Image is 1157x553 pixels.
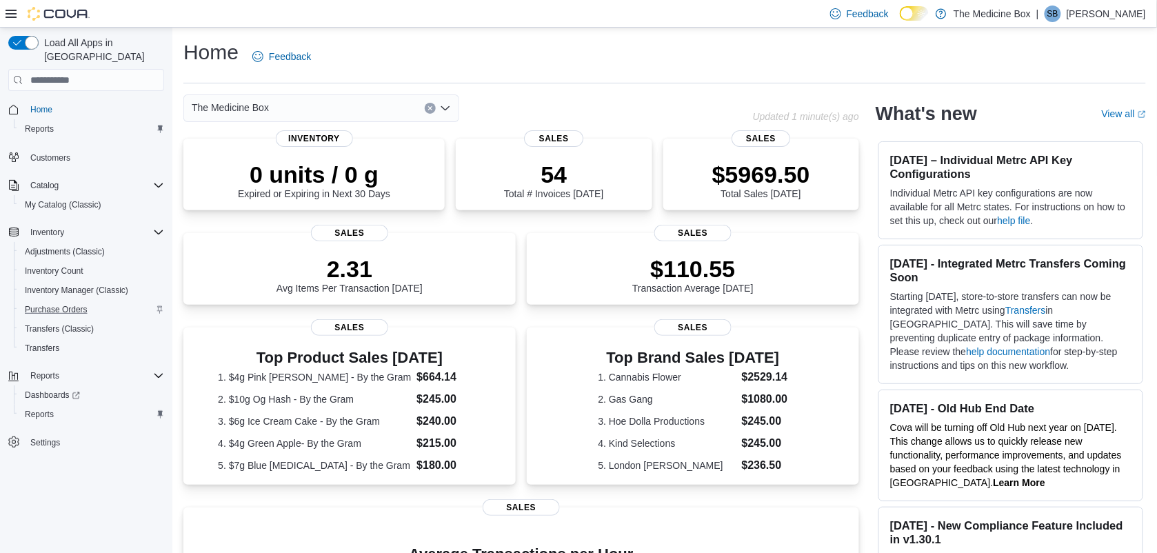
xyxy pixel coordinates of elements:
[742,369,788,385] dd: $2529.14
[238,161,390,188] p: 0 units / 0 g
[25,177,64,194] button: Catalog
[25,148,164,165] span: Customers
[25,434,66,451] a: Settings
[504,161,603,188] p: 54
[276,255,423,283] p: 2.31
[25,368,65,384] button: Reports
[14,300,170,319] button: Purchase Orders
[742,391,788,408] dd: $1080.00
[30,370,59,381] span: Reports
[1036,6,1039,22] p: |
[14,261,170,281] button: Inventory Count
[25,177,164,194] span: Catalog
[954,6,1031,22] p: The Medicine Box
[19,121,164,137] span: Reports
[19,197,107,213] a: My Catalog (Classic)
[8,94,164,488] nav: Complex example
[25,199,101,210] span: My Catalog (Classic)
[712,161,810,199] div: Total Sales [DATE]
[25,343,59,354] span: Transfers
[1047,6,1058,22] span: SB
[742,413,788,430] dd: $245.00
[19,406,59,423] a: Reports
[598,370,736,384] dt: 1. Cannabis Flower
[890,257,1131,284] h3: [DATE] - Integrated Metrc Transfers Coming Soon
[3,432,170,452] button: Settings
[25,434,164,451] span: Settings
[1045,6,1061,22] div: Sebastien B
[890,422,1122,488] span: Cova will be turning off Old Hub next year on [DATE]. This change allows us to quickly release ne...
[504,161,603,199] div: Total # Invoices [DATE]
[1138,110,1146,119] svg: External link
[654,225,732,241] span: Sales
[19,243,164,260] span: Adjustments (Classic)
[598,392,736,406] dt: 2. Gas Gang
[890,153,1131,181] h3: [DATE] – Individual Metrc API Key Configurations
[440,103,451,114] button: Open list of options
[742,435,788,452] dd: $245.00
[30,227,64,238] span: Inventory
[416,391,481,408] dd: $245.00
[416,413,481,430] dd: $240.00
[416,435,481,452] dd: $215.00
[25,150,76,166] a: Customers
[1067,6,1146,22] p: [PERSON_NAME]
[14,119,170,139] button: Reports
[3,147,170,167] button: Customers
[742,457,788,474] dd: $236.50
[218,414,411,428] dt: 3. $6g Ice Cream Cake - By the Gram
[25,265,83,276] span: Inventory Count
[19,121,59,137] a: Reports
[598,459,736,472] dt: 5. London [PERSON_NAME]
[14,405,170,424] button: Reports
[25,224,70,241] button: Inventory
[218,350,481,366] h3: Top Product Sales [DATE]
[890,186,1131,228] p: Individual Metrc API key configurations are now available for all Metrc states. For instructions ...
[19,387,164,403] span: Dashboards
[3,366,170,385] button: Reports
[1005,305,1046,316] a: Transfers
[30,152,70,163] span: Customers
[994,477,1045,488] a: Learn More
[654,319,732,336] span: Sales
[632,255,754,294] div: Transaction Average [DATE]
[998,215,1031,226] a: help file
[238,161,390,199] div: Expired or Expiring in Next 30 Days
[19,301,164,318] span: Purchase Orders
[3,99,170,119] button: Home
[218,459,411,472] dt: 5. $7g Blue [MEDICAL_DATA] - By the Gram
[14,319,170,339] button: Transfers (Classic)
[598,436,736,450] dt: 4. Kind Selections
[25,285,128,296] span: Inventory Manager (Classic)
[39,36,164,63] span: Load All Apps in [GEOGRAPHIC_DATA]
[3,223,170,242] button: Inventory
[25,224,164,241] span: Inventory
[19,197,164,213] span: My Catalog (Classic)
[19,340,65,356] a: Transfers
[632,255,754,283] p: $110.55
[311,319,388,336] span: Sales
[14,195,170,214] button: My Catalog (Classic)
[25,246,105,257] span: Adjustments (Classic)
[14,339,170,358] button: Transfers
[900,6,929,21] input: Dark Mode
[19,387,85,403] a: Dashboards
[847,7,889,21] span: Feedback
[14,385,170,405] a: Dashboards
[19,243,110,260] a: Adjustments (Classic)
[483,499,560,516] span: Sales
[269,50,311,63] span: Feedback
[247,43,316,70] a: Feedback
[967,346,1051,357] a: help documentation
[14,242,170,261] button: Adjustments (Classic)
[19,321,164,337] span: Transfers (Classic)
[876,103,977,125] h2: What's new
[218,392,411,406] dt: 2. $10g Og Hash - By the Gram
[25,323,94,334] span: Transfers (Classic)
[276,130,353,147] span: Inventory
[276,255,423,294] div: Avg Items Per Transaction [DATE]
[30,104,52,115] span: Home
[732,130,790,147] span: Sales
